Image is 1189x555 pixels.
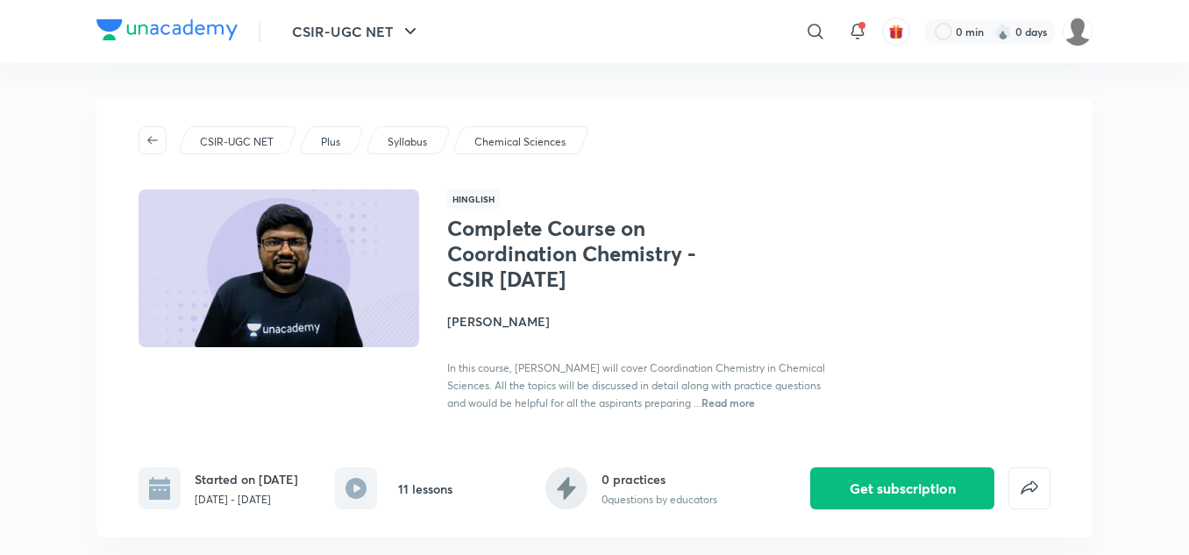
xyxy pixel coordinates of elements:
img: Company Logo [96,19,238,40]
h6: 11 lessons [398,480,452,498]
img: Thumbnail [136,188,422,349]
button: avatar [882,18,910,46]
img: streak [994,23,1012,40]
p: Plus [321,134,340,150]
a: CSIR-UGC NET [197,134,277,150]
span: In this course, [PERSON_NAME] will cover Coordination Chemistry in Chemical Sciences. All the top... [447,361,825,409]
p: CSIR-UGC NET [200,134,274,150]
h4: [PERSON_NAME] [447,312,840,331]
h1: Complete Course on Coordination Chemistry - CSIR [DATE] [447,216,734,291]
a: Plus [318,134,344,150]
img: avatar [888,24,904,39]
p: Chemical Sciences [474,134,566,150]
p: [DATE] - [DATE] [195,492,298,508]
p: Syllabus [388,134,427,150]
span: Read more [701,395,755,409]
button: Get subscription [810,467,994,509]
button: false [1008,467,1050,509]
h6: Started on [DATE] [195,470,298,488]
a: Company Logo [96,19,238,45]
a: Syllabus [385,134,431,150]
button: CSIR-UGC NET [281,14,431,49]
img: roshni [1063,17,1093,46]
h6: 0 practices [602,470,717,488]
span: Hinglish [447,189,500,209]
p: 0 questions by educators [602,492,717,508]
a: Chemical Sciences [472,134,569,150]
